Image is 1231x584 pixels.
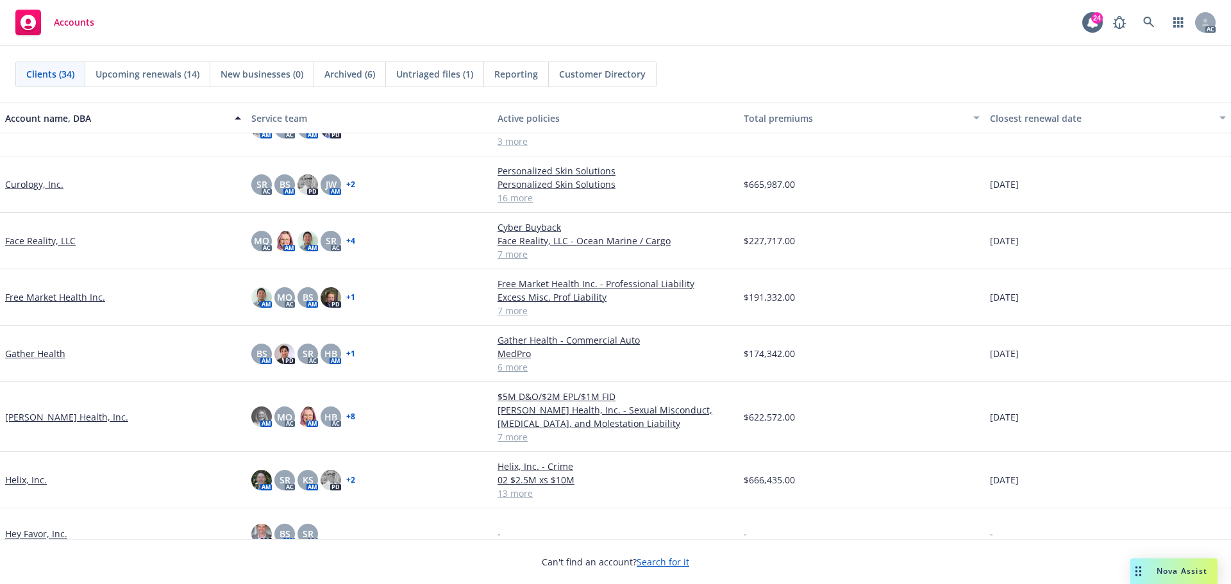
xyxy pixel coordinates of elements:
span: Customer Directory [559,67,646,81]
a: Free Market Health Inc. [5,290,105,304]
button: Active policies [492,103,739,133]
span: SR [303,347,314,360]
span: MQ [277,410,292,424]
span: [DATE] [990,178,1019,191]
span: [DATE] [990,410,1019,424]
span: BS [280,527,290,540]
a: Helix, Inc. [5,473,47,487]
a: 7 more [498,430,733,444]
a: Gather Health [5,347,65,360]
span: - [744,527,747,540]
div: Active policies [498,112,733,125]
div: Total premiums [744,112,966,125]
span: [DATE] [990,234,1019,247]
a: Excess Misc. Prof Liability [498,290,733,304]
span: - [498,527,501,540]
a: Helix, Inc. - Crime [498,460,733,473]
a: Report a Bug [1107,10,1132,35]
button: Total premiums [739,103,985,133]
span: [DATE] [990,347,1019,360]
button: Nova Assist [1130,558,1218,584]
span: $227,717.00 [744,234,795,247]
div: Drag to move [1130,558,1146,584]
img: photo [297,406,318,427]
a: Face Reality, LLC - Ocean Marine / Cargo [498,234,733,247]
span: Nova Assist [1157,565,1207,576]
a: 16 more [498,191,733,204]
a: Free Market Health Inc. - Professional Liability [498,277,733,290]
a: + 2 [346,181,355,188]
div: 24 [1091,9,1103,21]
div: Service team [251,112,487,125]
img: photo [251,287,272,308]
a: 13 more [498,487,733,500]
a: Cyber Buyback [498,221,733,234]
img: photo [251,470,272,490]
a: + 1 [346,294,355,301]
a: MedPro [498,347,733,360]
img: photo [274,344,295,364]
span: $191,332.00 [744,290,795,304]
span: [DATE] [990,290,1019,304]
a: $5M D&O/$2M EPL/$1M FID [498,390,733,403]
span: BS [256,347,267,360]
a: 02 $2.5M xs $10M [498,473,733,487]
a: Face Reality, LLC [5,234,76,247]
div: Closest renewal date [990,112,1212,125]
span: SR [256,178,267,191]
span: SR [280,473,290,487]
span: $665,987.00 [744,178,795,191]
a: Personalized Skin Solutions [498,178,733,191]
span: HB [324,410,337,424]
span: HB [324,347,337,360]
img: photo [297,231,318,251]
a: + 4 [346,237,355,245]
span: Clients (34) [26,67,74,81]
span: $622,572.00 [744,410,795,424]
a: + 1 [346,350,355,358]
a: + 2 [346,476,355,484]
a: Curology, Inc. [5,178,63,191]
a: Search for it [637,556,689,568]
a: 6 more [498,360,733,374]
img: photo [321,470,341,490]
span: [DATE] [990,473,1019,487]
span: SR [326,234,337,247]
span: $666,435.00 [744,473,795,487]
img: photo [297,174,318,195]
span: SR [303,527,314,540]
span: JW [326,178,337,191]
span: Upcoming renewals (14) [96,67,199,81]
span: New businesses (0) [221,67,303,81]
button: Closest renewal date [985,103,1231,133]
img: photo [274,231,295,251]
a: Search [1136,10,1162,35]
span: BS [280,178,290,191]
span: Archived (6) [324,67,375,81]
img: photo [251,524,272,544]
a: 7 more [498,247,733,261]
span: Can't find an account? [542,555,689,569]
span: Accounts [54,17,94,28]
a: [PERSON_NAME] Health, Inc. - Sexual Misconduct, [MEDICAL_DATA], and Molestation Liability [498,403,733,430]
span: KS [303,473,314,487]
img: photo [251,406,272,427]
a: 3 more [498,135,733,148]
a: Hey Favor, Inc. [5,527,67,540]
button: Service team [246,103,492,133]
a: + 8 [346,413,355,421]
div: Account name, DBA [5,112,227,125]
a: Accounts [10,4,99,40]
span: MQ [254,234,269,247]
span: $174,342.00 [744,347,795,360]
span: Reporting [494,67,538,81]
a: Personalized Skin Solutions [498,164,733,178]
a: 7 more [498,304,733,317]
span: Untriaged files (1) [396,67,473,81]
a: Gather Health - Commercial Auto [498,333,733,347]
